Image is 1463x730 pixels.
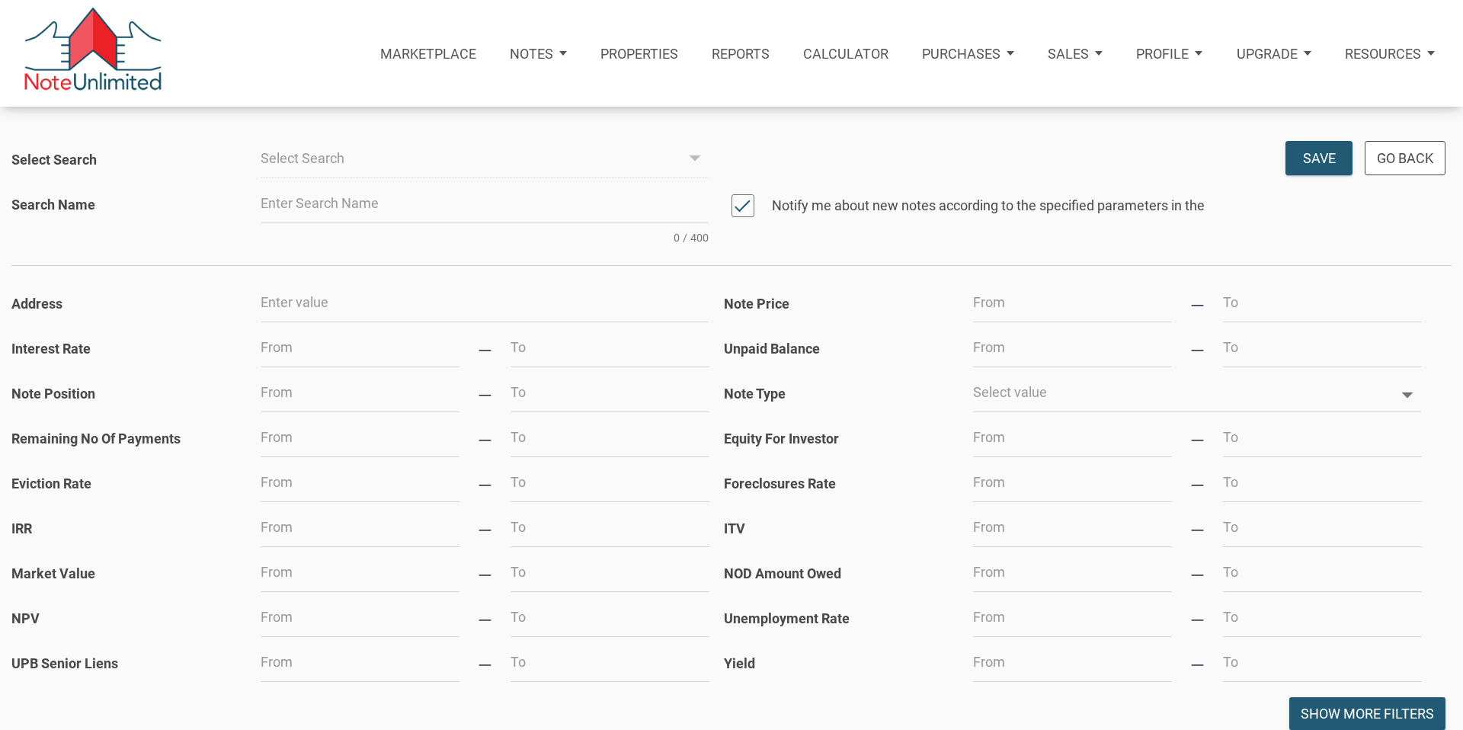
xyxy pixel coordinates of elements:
[724,655,755,671] label: Yield
[467,641,503,682] div: —
[973,371,1394,412] input: Select value
[1180,281,1215,322] div: —
[493,26,584,81] button: Notes
[600,46,678,62] p: Properties
[261,326,459,367] input: From
[11,152,97,168] label: Select Search
[510,46,553,62] p: Notes
[11,655,118,671] label: UPB Senior Liens
[1220,26,1328,81] button: Upgrade
[724,520,745,536] label: ITV
[261,137,681,178] input: Select Search
[724,610,850,626] label: Unemployment Rate
[1223,641,1422,682] input: To
[973,281,1172,322] input: From
[511,326,709,367] input: To
[724,341,820,357] label: Unpaid Balance
[1136,46,1189,62] p: Profile
[1180,461,1215,502] div: —
[261,182,709,223] input: Enter Search Name
[1223,461,1422,502] input: To
[261,461,459,502] input: From
[11,296,62,312] label: Address
[1289,697,1445,730] button: Show more filters
[973,551,1172,592] input: From
[1223,281,1422,322] input: To
[261,416,459,457] input: From
[11,610,40,626] label: NPV
[261,281,709,322] input: Enter value
[467,416,503,457] div: —
[1303,148,1336,168] div: Save
[973,506,1172,547] input: From
[724,431,839,447] label: Equity For Investor
[1180,596,1215,637] div: —
[584,26,695,81] a: Properties
[973,596,1172,637] input: From
[1285,141,1353,175] button: Save
[724,386,786,402] label: Note Type
[1180,416,1215,457] div: —
[1328,26,1452,81] button: Resources
[511,461,709,502] input: To
[511,416,709,457] input: To
[511,506,709,547] input: To
[1301,703,1434,724] div: Show more filters
[11,565,95,581] label: Market Value
[467,371,503,412] div: —
[1223,551,1422,592] input: To
[695,26,786,81] button: Reports
[973,416,1172,457] input: From
[511,551,709,592] input: To
[1223,326,1422,367] input: To
[1377,148,1433,168] div: Go Back
[786,26,905,81] a: Calculator
[261,551,459,592] input: From
[511,596,709,637] input: To
[922,46,1000,62] p: Purchases
[467,506,503,547] div: —
[11,386,95,402] label: Note Position
[724,475,836,491] label: Foreclosures Rate
[973,461,1172,502] input: From
[467,326,503,367] div: —
[380,46,476,62] p: Marketplace
[803,46,888,62] p: Calculator
[1223,506,1422,547] input: To
[754,194,1212,217] label: Notify me about new notes according to the specified parameters in the
[261,641,459,682] input: From
[467,551,503,592] div: —
[1365,141,1445,175] button: Go Back
[1119,26,1219,81] button: Profile
[511,371,709,412] input: To
[1237,46,1298,62] p: Upgrade
[973,326,1172,367] input: From
[1223,596,1422,637] input: To
[1031,26,1119,81] button: Sales
[1180,506,1215,547] div: —
[23,8,163,99] img: NoteUnlimited
[511,641,709,682] input: To
[973,641,1172,682] input: From
[11,520,32,536] label: IRR
[1180,326,1215,367] div: —
[1180,551,1215,592] div: —
[11,341,91,357] label: Interest Rate
[11,197,95,213] label: Search Name
[674,225,709,240] span: 0 / 400
[1048,46,1089,62] p: Sales
[363,26,493,81] button: Marketplace
[724,296,789,312] label: Note Price
[1345,46,1421,62] p: Resources
[467,596,503,637] div: —
[11,475,91,491] label: Eviction Rate
[905,26,1031,81] button: Purchases
[467,461,503,502] div: —
[11,431,181,447] label: Remaining No Of Payments
[261,371,459,412] input: From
